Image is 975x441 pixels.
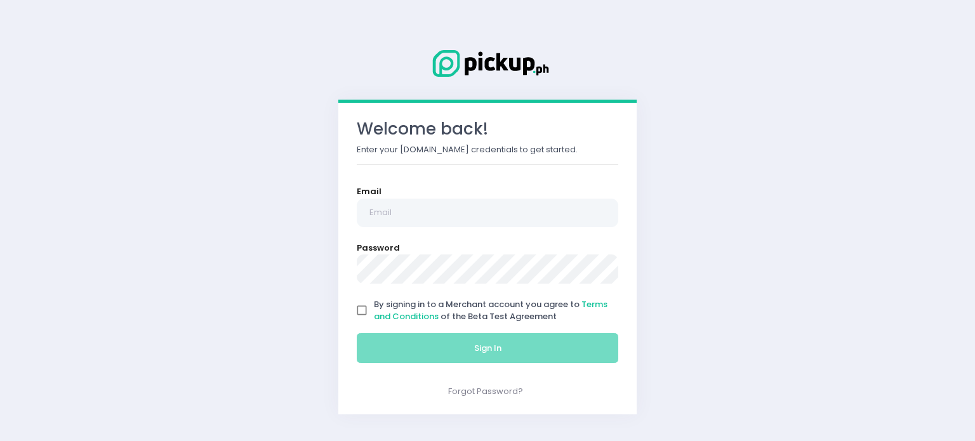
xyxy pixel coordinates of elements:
a: Forgot Password? [448,385,523,397]
span: By signing in to a Merchant account you agree to of the Beta Test Agreement [374,298,607,323]
button: Sign In [357,333,618,364]
span: Sign In [474,342,501,354]
label: Email [357,185,381,198]
label: Password [357,242,400,254]
p: Enter your [DOMAIN_NAME] credentials to get started. [357,143,618,156]
input: Email [357,199,618,228]
img: Logo [424,48,551,79]
a: Terms and Conditions [374,298,607,323]
h3: Welcome back! [357,119,618,139]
